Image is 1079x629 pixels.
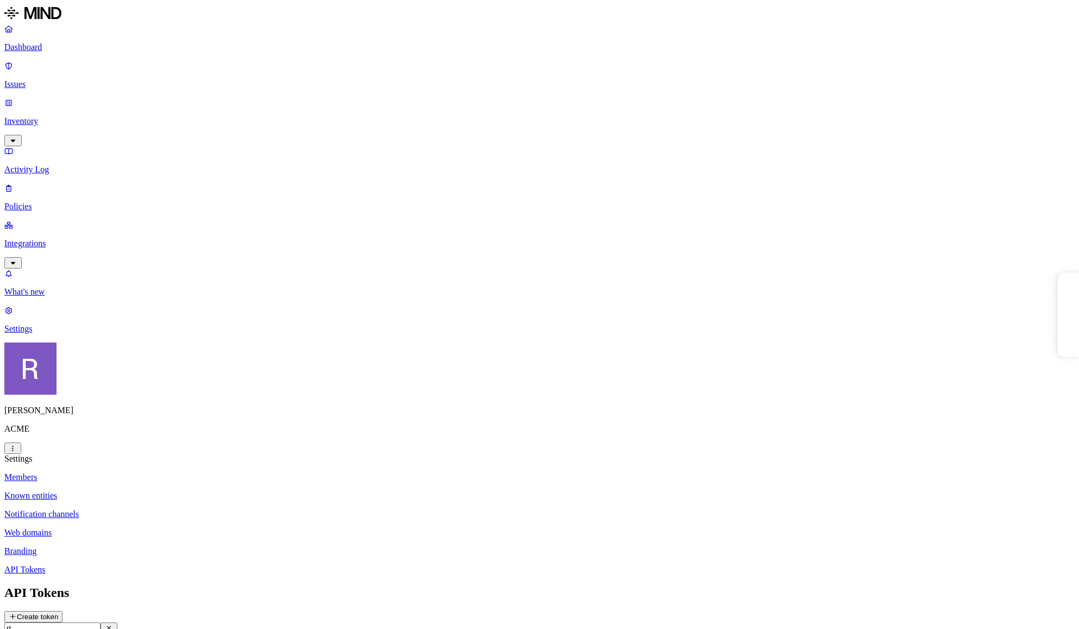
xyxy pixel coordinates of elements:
[4,565,1075,575] a: API Tokens
[4,287,1075,297] p: What's new
[4,454,1075,464] div: Settings
[4,61,1075,89] a: Issues
[4,202,1075,211] p: Policies
[4,611,62,622] button: Create token
[4,183,1075,211] a: Policies
[4,342,57,395] img: Rich Thompson
[4,324,1075,334] p: Settings
[4,306,1075,334] a: Settings
[4,509,1075,519] a: Notification channels
[4,424,1075,434] p: ACME
[4,472,1075,482] a: Members
[4,98,1075,145] a: Inventory
[4,116,1075,126] p: Inventory
[4,491,1075,501] a: Known entities
[4,4,61,22] img: MIND
[4,239,1075,248] p: Integrations
[4,79,1075,89] p: Issues
[4,165,1075,175] p: Activity Log
[4,4,1075,24] a: MIND
[4,42,1075,52] p: Dashboard
[4,528,1075,538] a: Web domains
[4,146,1075,175] a: Activity Log
[4,546,1075,556] a: Branding
[4,269,1075,297] a: What's new
[4,586,1075,600] h2: API Tokens
[4,24,1075,52] a: Dashboard
[4,220,1075,267] a: Integrations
